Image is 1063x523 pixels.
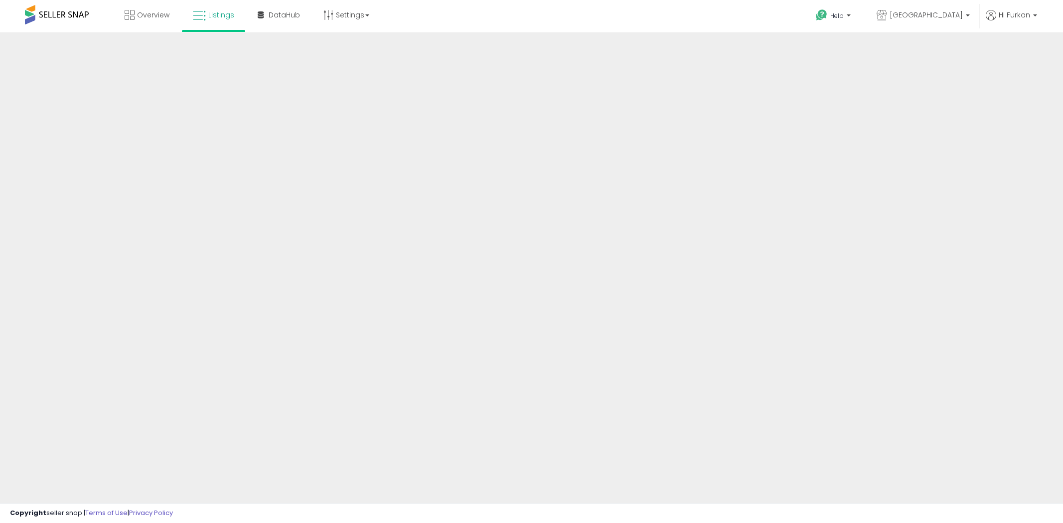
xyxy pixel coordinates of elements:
[986,10,1037,32] a: Hi Furkan
[208,10,234,20] span: Listings
[269,10,300,20] span: DataHub
[999,10,1030,20] span: Hi Furkan
[815,9,828,21] i: Get Help
[890,10,963,20] span: [GEOGRAPHIC_DATA]
[137,10,169,20] span: Overview
[830,11,844,20] span: Help
[808,1,861,32] a: Help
